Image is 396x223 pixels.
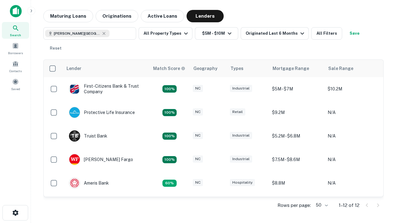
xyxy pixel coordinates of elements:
[162,156,177,164] div: Matching Properties: 2, hasApolloMatch: undefined
[193,155,203,163] div: NC
[230,65,243,72] div: Types
[43,10,93,22] button: Maturing Loans
[230,85,252,92] div: Industrial
[190,60,227,77] th: Geography
[325,60,380,77] th: Sale Range
[149,60,190,77] th: Capitalize uses an advanced AI algorithm to match your search with the best lender. The match sco...
[63,60,149,77] th: Lender
[162,133,177,140] div: Matching Properties: 3, hasApolloMatch: undefined
[269,101,325,124] td: $9.2M
[54,31,100,36] span: [PERSON_NAME][GEOGRAPHIC_DATA], [GEOGRAPHIC_DATA]
[325,101,380,124] td: N/A
[162,85,177,93] div: Matching Properties: 2, hasApolloMatch: undefined
[2,76,29,93] a: Saved
[325,148,380,171] td: N/A
[46,42,66,55] button: Reset
[227,60,269,77] th: Types
[325,171,380,195] td: N/A
[67,65,81,72] div: Lender
[278,202,311,209] p: Rows per page:
[273,65,309,72] div: Mortgage Range
[10,5,22,17] img: capitalize-icon.png
[69,107,135,118] div: Protective Life Insurance
[11,86,20,91] span: Saved
[269,124,325,148] td: $5.2M - $6.8M
[328,65,353,72] div: Sale Range
[69,130,107,142] div: Truist Bank
[71,133,78,139] p: T B
[10,33,21,37] span: Search
[193,85,203,92] div: NC
[230,132,252,139] div: Industrial
[313,201,329,210] div: 50
[153,65,184,72] h6: Match Score
[69,177,109,189] div: Ameris Bank
[345,27,364,40] button: Save your search to get updates of matches that match your search criteria.
[195,27,238,40] button: $5M - $10M
[69,154,80,165] img: picture
[269,171,325,195] td: $8.8M
[230,179,255,186] div: Hospitality
[153,65,185,72] div: Capitalize uses an advanced AI algorithm to match your search with the best lender. The match sco...
[162,109,177,116] div: Matching Properties: 2, hasApolloMatch: undefined
[311,27,342,40] button: All Filters
[193,65,217,72] div: Geography
[193,132,203,139] div: NC
[162,180,177,187] div: Matching Properties: 1, hasApolloMatch: undefined
[69,83,143,94] div: First-citizens Bank & Trust Company
[139,27,192,40] button: All Property Types
[69,84,80,94] img: picture
[269,60,325,77] th: Mortgage Range
[325,195,380,218] td: N/A
[69,154,133,165] div: [PERSON_NAME] Fargo
[9,68,22,73] span: Contacts
[325,77,380,101] td: $10.2M
[2,40,29,57] a: Borrowers
[8,50,23,55] span: Borrowers
[325,124,380,148] td: N/A
[269,77,325,101] td: $5M - $7M
[69,107,80,118] img: picture
[193,179,203,186] div: NC
[269,195,325,218] td: $9.2M
[187,10,224,22] button: Lenders
[241,27,309,40] button: Originated Last 6 Months
[230,155,252,163] div: Industrial
[69,178,80,188] img: picture
[269,148,325,171] td: $7.5M - $8.6M
[2,58,29,75] a: Contacts
[96,10,138,22] button: Originations
[193,108,203,116] div: NC
[365,154,396,183] iframe: Chat Widget
[141,10,184,22] button: Active Loans
[230,108,245,116] div: Retail
[246,30,306,37] div: Originated Last 6 Months
[339,202,359,209] p: 1–12 of 12
[2,22,29,39] a: Search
